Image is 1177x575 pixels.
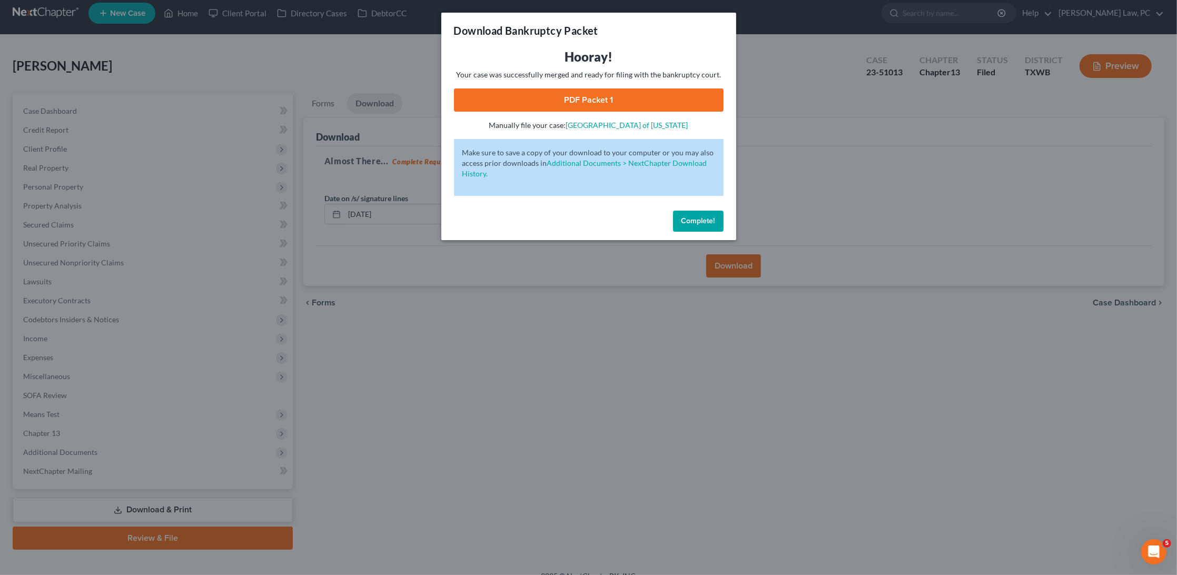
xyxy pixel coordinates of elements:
[462,147,715,179] p: Make sure to save a copy of your download to your computer or you may also access prior downloads in
[454,23,598,38] h3: Download Bankruptcy Packet
[454,88,724,112] a: PDF Packet 1
[566,121,688,130] a: [GEOGRAPHIC_DATA] of [US_STATE]
[681,216,715,225] span: Complete!
[1163,539,1171,548] span: 5
[1141,539,1166,564] iframe: Intercom live chat
[454,70,724,80] p: Your case was successfully merged and ready for filing with the bankruptcy court.
[454,48,724,65] h3: Hooray!
[673,211,724,232] button: Complete!
[462,158,707,178] a: Additional Documents > NextChapter Download History.
[454,120,724,131] p: Manually file your case:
